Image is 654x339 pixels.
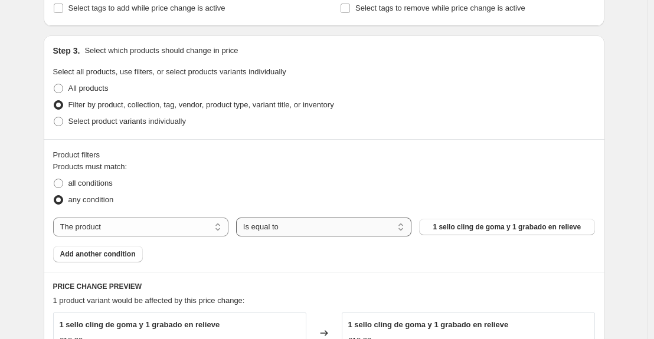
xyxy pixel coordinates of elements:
[419,219,594,235] button: 1 sello cling de goma y 1 grabado en relieve
[53,296,245,305] span: 1 product variant would be affected by this price change:
[68,179,113,187] span: all conditions
[53,282,595,291] h6: PRICE CHANGE PREVIEW
[68,195,114,204] span: any condition
[348,320,509,329] span: 1 sello cling de goma y 1 grabado en relieve
[60,320,220,329] span: 1 sello cling de goma y 1 grabado en relieve
[68,100,334,109] span: Filter by product, collection, tag, vendor, product type, variant title, or inventory
[53,45,80,57] h2: Step 3.
[355,4,525,12] span: Select tags to remove while price change is active
[68,117,186,126] span: Select product variants individually
[60,249,136,259] span: Add another condition
[84,45,238,57] p: Select which products should change in price
[433,222,581,232] span: 1 sello cling de goma y 1 grabado en relieve
[53,162,127,171] span: Products must match:
[68,84,109,93] span: All products
[68,4,225,12] span: Select tags to add while price change is active
[53,149,595,161] div: Product filters
[53,67,286,76] span: Select all products, use filters, or select products variants individually
[53,246,143,262] button: Add another condition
